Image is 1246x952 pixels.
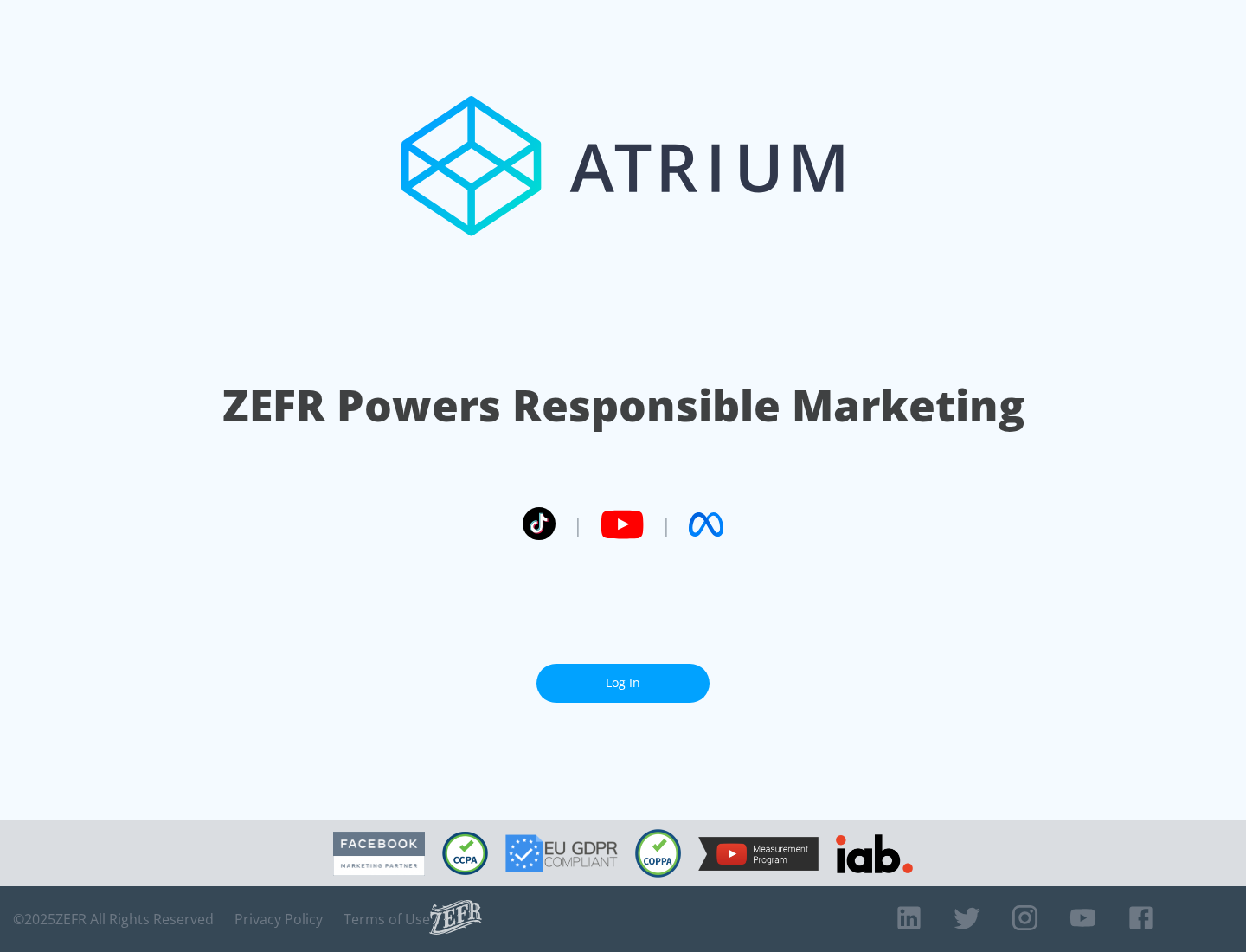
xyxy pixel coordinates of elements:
img: CCPA Compliant [442,832,488,875]
span: | [661,511,671,537]
h1: ZEFR Powers Responsible Marketing [222,376,1024,435]
img: GDPR Compliant [505,834,618,872]
img: COPPA Compliant [635,829,681,878]
a: Privacy Policy [234,910,323,928]
img: YouTube Measurement Program [698,837,819,871]
img: IAB [836,834,913,873]
span: | [573,511,583,537]
img: Facebook Marketing Partner [333,832,425,876]
span: © 2025 ZEFR All Rights Reserved [13,910,214,928]
a: Terms of Use [344,910,430,928]
a: Log In [536,664,710,703]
